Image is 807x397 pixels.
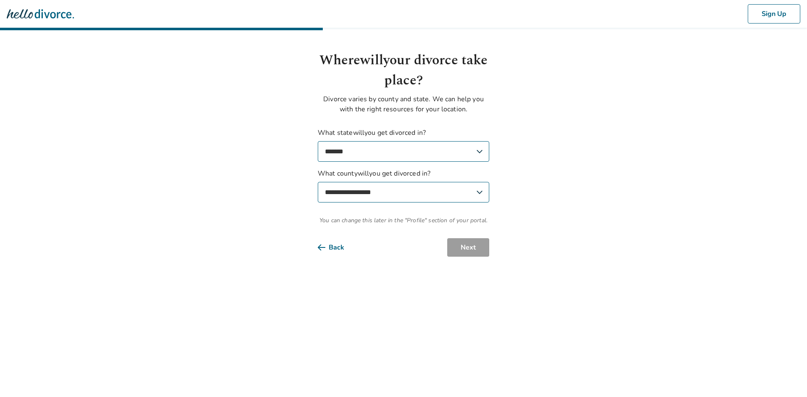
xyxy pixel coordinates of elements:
select: What countywillyou get divorced in? [318,182,489,202]
select: What statewillyou get divorced in? [318,141,489,162]
button: Sign Up [748,4,800,24]
iframe: Chat Widget [765,357,807,397]
img: Hello Divorce Logo [7,5,74,22]
label: What state will you get divorced in? [318,128,489,162]
label: What county will you get divorced in? [318,168,489,202]
span: You can change this later in the "Profile" section of your portal. [318,216,489,225]
h1: Where will your divorce take place? [318,50,489,91]
p: Divorce varies by county and state. We can help you with the right resources for your location. [318,94,489,114]
button: Next [447,238,489,257]
button: Back [318,238,358,257]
